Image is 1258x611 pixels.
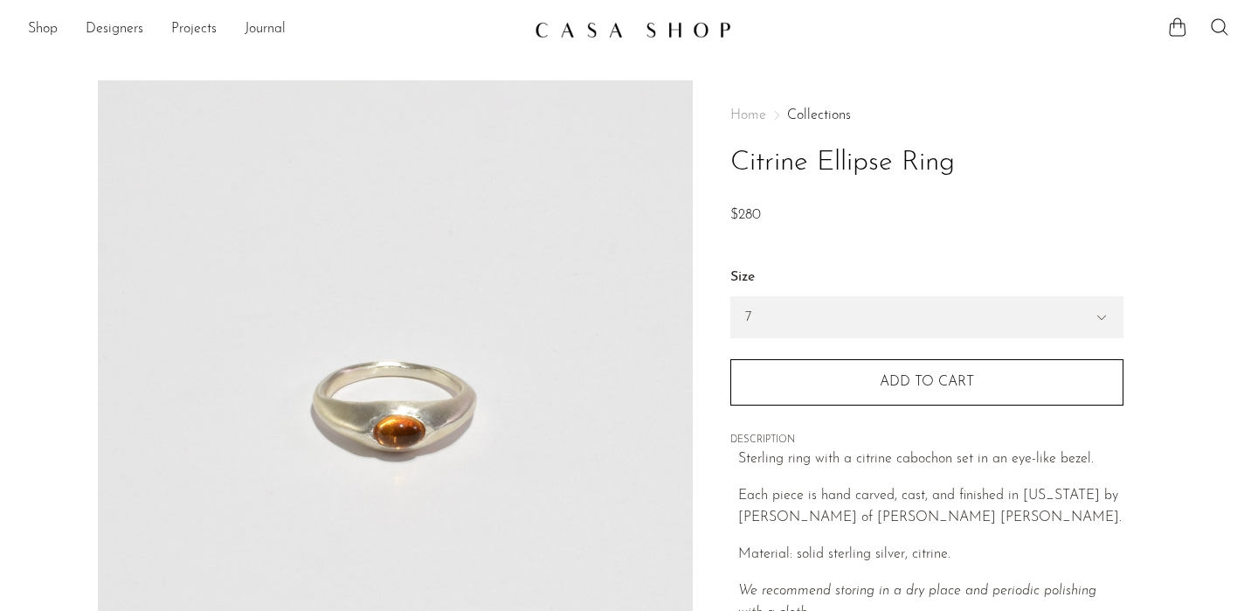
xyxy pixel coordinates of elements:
a: Projects [171,18,217,41]
label: Size [730,267,1123,289]
h1: Citrine Ellipse Ring [730,141,1123,185]
p: Each piece is hand carved, cast, and finished in [US_STATE] by [PERSON_NAME] of [PERSON_NAME] [PE... [738,485,1123,530]
span: Home [730,108,766,122]
a: Shop [28,18,58,41]
span: Add to cart [880,375,974,389]
a: Designers [86,18,143,41]
nav: Desktop navigation [28,15,521,45]
a: Journal [245,18,286,41]
ul: NEW HEADER MENU [28,15,521,45]
span: $280 [730,208,761,222]
a: Collections [787,108,851,122]
p: Material: solid sterling silver, citrine. [738,544,1123,566]
button: Add to cart [730,359,1123,405]
nav: Breadcrumbs [730,108,1123,122]
p: Sterling ring with a citrine cabochon set in an eye-like bezel. [738,448,1123,471]
span: DESCRIPTION [730,433,1123,448]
